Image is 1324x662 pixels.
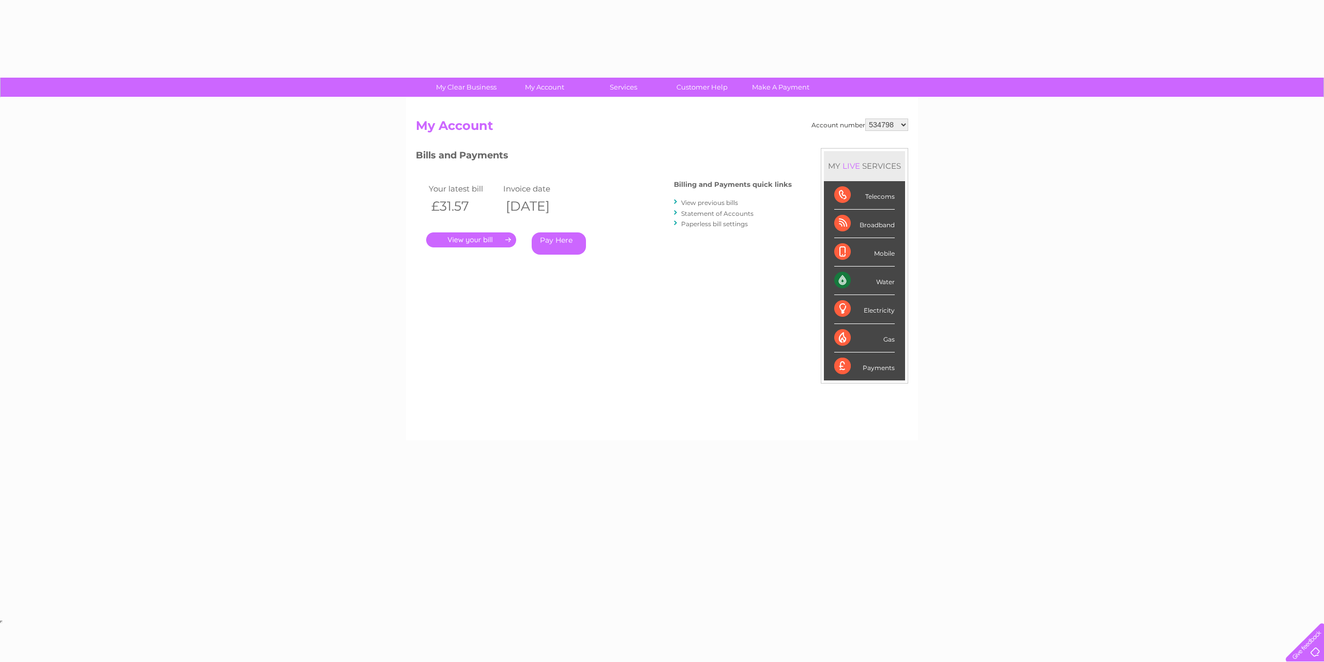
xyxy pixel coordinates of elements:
div: Electricity [834,295,895,323]
td: Your latest bill [426,182,501,196]
a: My Account [502,78,588,97]
div: Broadband [834,210,895,238]
a: Customer Help [659,78,745,97]
a: My Clear Business [424,78,509,97]
h4: Billing and Payments quick links [674,181,792,188]
th: £31.57 [426,196,501,217]
a: Services [581,78,666,97]
div: Account number [811,119,908,131]
th: [DATE] [501,196,575,217]
div: MY SERVICES [824,151,905,181]
a: View previous bills [681,199,738,207]
div: Payments [834,352,895,380]
a: Paperless bill settings [681,220,748,228]
a: Statement of Accounts [681,210,754,217]
td: Invoice date [501,182,575,196]
div: Mobile [834,238,895,267]
div: Water [834,267,895,295]
div: Gas [834,324,895,352]
div: LIVE [840,161,862,171]
div: Telecoms [834,181,895,210]
a: . [426,232,516,247]
a: Pay Here [532,232,586,255]
h2: My Account [416,119,908,138]
h3: Bills and Payments [416,148,792,166]
a: Make A Payment [738,78,823,97]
